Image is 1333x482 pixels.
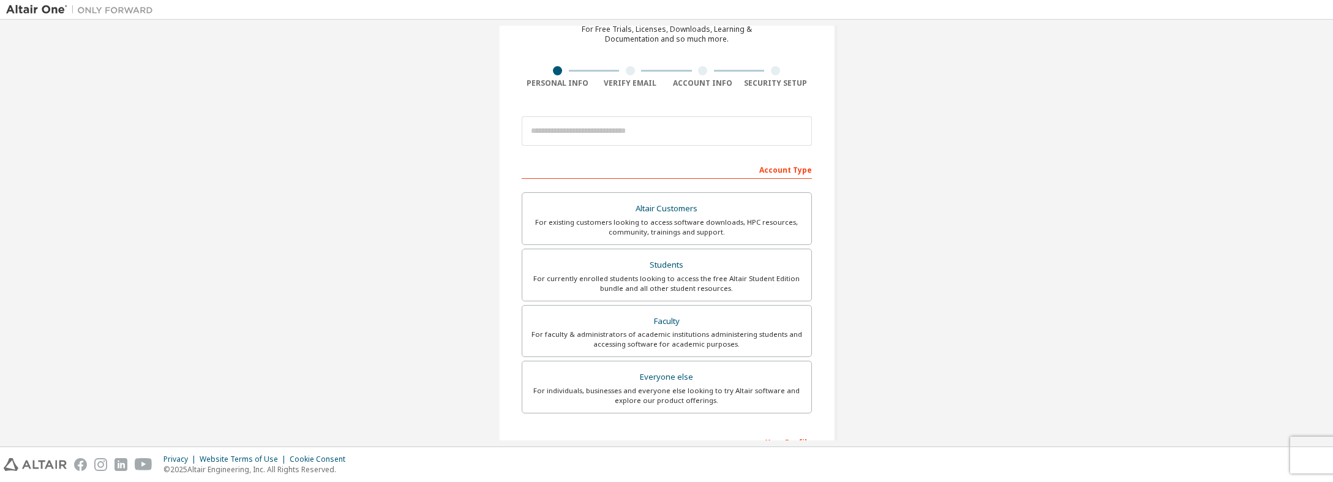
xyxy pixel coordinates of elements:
[163,454,200,464] div: Privacy
[582,24,752,44] div: For Free Trials, Licenses, Downloads, Learning & Documentation and so much more.
[135,458,152,471] img: youtube.svg
[530,386,804,405] div: For individuals, businesses and everyone else looking to try Altair software and explore our prod...
[530,217,804,237] div: For existing customers looking to access software downloads, HPC resources, community, trainings ...
[667,78,740,88] div: Account Info
[530,257,804,274] div: Students
[74,458,87,471] img: facebook.svg
[200,454,290,464] div: Website Terms of Use
[530,313,804,330] div: Faculty
[530,200,804,217] div: Altair Customers
[522,78,595,88] div: Personal Info
[739,78,812,88] div: Security Setup
[522,159,812,179] div: Account Type
[530,274,804,293] div: For currently enrolled students looking to access the free Altair Student Edition bundle and all ...
[6,4,159,16] img: Altair One
[115,458,127,471] img: linkedin.svg
[594,78,667,88] div: Verify Email
[163,464,353,475] p: © 2025 Altair Engineering, Inc. All Rights Reserved.
[94,458,107,471] img: instagram.svg
[530,329,804,349] div: For faculty & administrators of academic institutions administering students and accessing softwa...
[290,454,353,464] div: Cookie Consent
[4,458,67,471] img: altair_logo.svg
[522,432,812,451] div: Your Profile
[530,369,804,386] div: Everyone else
